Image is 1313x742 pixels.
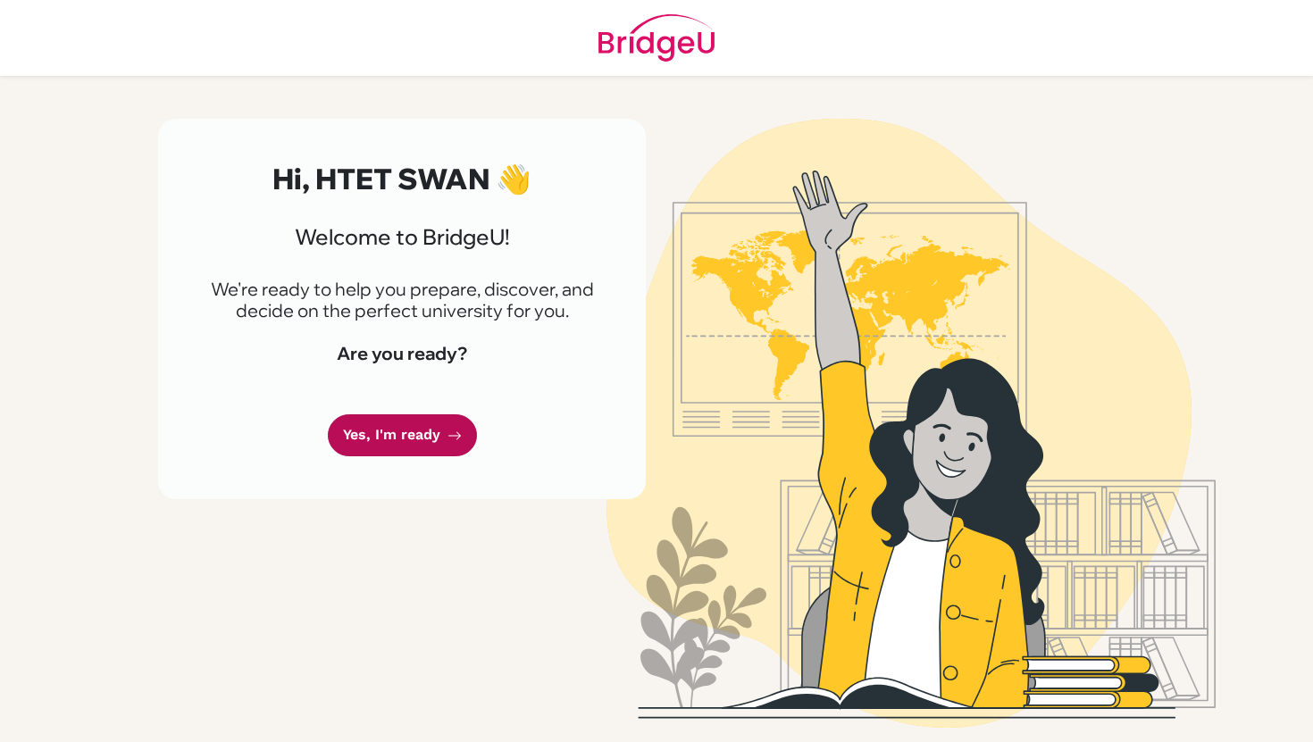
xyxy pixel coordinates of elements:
h4: Are you ready? [201,343,603,364]
a: Yes, I'm ready [328,414,477,456]
h2: Hi, HTET SWAN 👋 [201,162,603,196]
p: We're ready to help you prepare, discover, and decide on the perfect university for you. [201,279,603,321]
h3: Welcome to BridgeU! [201,224,603,250]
